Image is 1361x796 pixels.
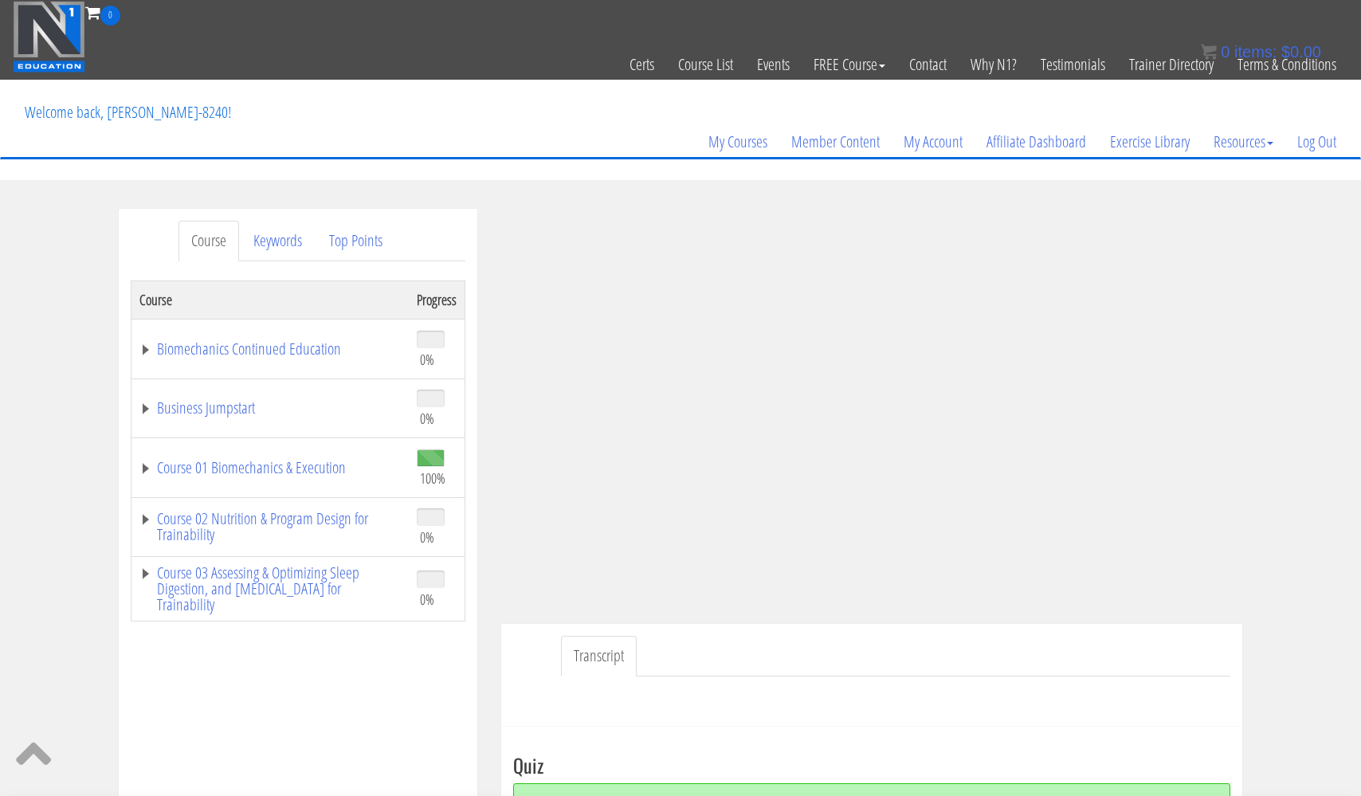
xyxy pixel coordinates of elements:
[139,341,401,357] a: Biomechanics Continued Education
[100,6,120,25] span: 0
[1234,43,1277,61] span: items:
[892,104,975,180] a: My Account
[85,2,120,23] a: 0
[1202,104,1285,180] a: Resources
[513,755,1230,775] h3: Quiz
[618,25,666,104] a: Certs
[178,221,239,261] a: Course
[420,351,434,368] span: 0%
[1281,43,1321,61] bdi: 0.00
[1117,25,1226,104] a: Trainer Directory
[131,280,410,319] th: Course
[139,565,401,613] a: Course 03 Assessing & Optimizing Sleep Digestion, and [MEDICAL_DATA] for Trainability
[959,25,1029,104] a: Why N1?
[1285,104,1348,180] a: Log Out
[139,511,401,543] a: Course 02 Nutrition & Program Design for Trainability
[1221,43,1230,61] span: 0
[897,25,959,104] a: Contact
[1201,43,1321,61] a: 0 items: $0.00
[139,400,401,416] a: Business Jumpstart
[745,25,802,104] a: Events
[409,280,465,319] th: Progress
[139,460,401,476] a: Course 01 Biomechanics & Execution
[802,25,897,104] a: FREE Course
[241,221,315,261] a: Keywords
[1281,43,1290,61] span: $
[420,410,434,427] span: 0%
[779,104,892,180] a: Member Content
[1098,104,1202,180] a: Exercise Library
[975,104,1098,180] a: Affiliate Dashboard
[1029,25,1117,104] a: Testimonials
[696,104,779,180] a: My Courses
[1201,44,1217,60] img: icon11.png
[420,469,445,487] span: 100%
[13,80,243,144] p: Welcome back, [PERSON_NAME]-8240!
[561,636,637,676] a: Transcript
[13,1,85,73] img: n1-education
[420,590,434,608] span: 0%
[666,25,745,104] a: Course List
[316,221,395,261] a: Top Points
[1226,25,1348,104] a: Terms & Conditions
[420,528,434,546] span: 0%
